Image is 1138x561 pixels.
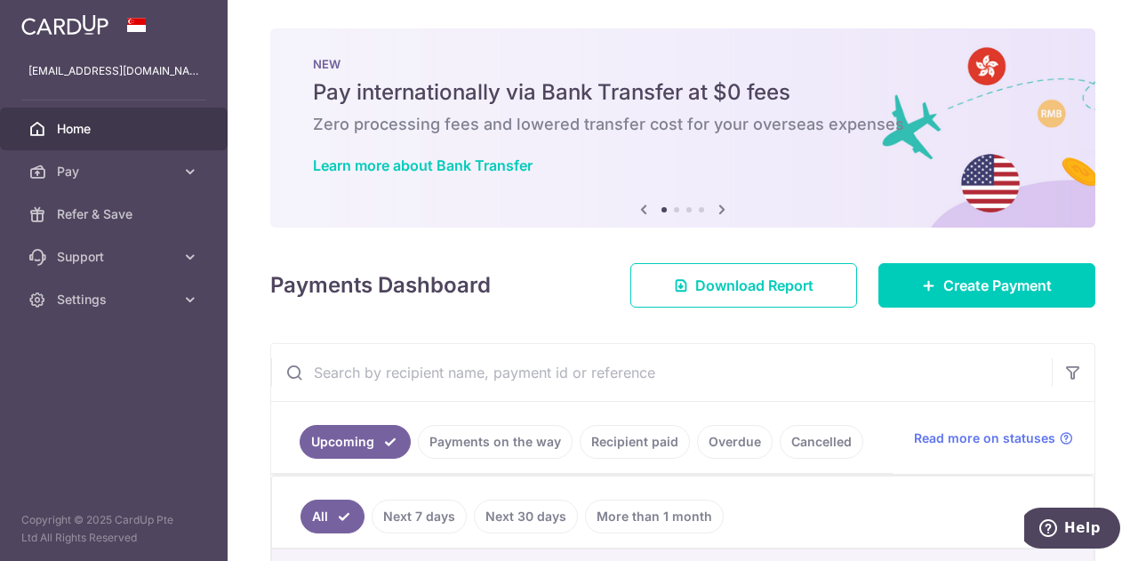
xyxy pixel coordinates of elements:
[57,291,174,309] span: Settings
[878,263,1095,308] a: Create Payment
[271,344,1052,401] input: Search by recipient name, payment id or reference
[313,114,1053,135] h6: Zero processing fees and lowered transfer cost for your overseas expenses
[57,205,174,223] span: Refer & Save
[914,429,1055,447] span: Read more on statuses
[585,500,724,533] a: More than 1 month
[301,500,365,533] a: All
[695,275,813,296] span: Download Report
[270,269,491,301] h4: Payments Dashboard
[474,500,578,533] a: Next 30 days
[914,429,1073,447] a: Read more on statuses
[580,425,690,459] a: Recipient paid
[270,28,1095,228] img: Bank transfer banner
[372,500,467,533] a: Next 7 days
[313,156,533,174] a: Learn more about Bank Transfer
[21,14,108,36] img: CardUp
[943,275,1052,296] span: Create Payment
[697,425,773,459] a: Overdue
[28,62,199,80] p: [EMAIL_ADDRESS][DOMAIN_NAME]
[780,425,863,459] a: Cancelled
[57,248,174,266] span: Support
[418,425,573,459] a: Payments on the way
[313,57,1053,71] p: NEW
[630,263,857,308] a: Download Report
[1024,508,1120,552] iframe: Opens a widget where you can find more information
[57,120,174,138] span: Home
[300,425,411,459] a: Upcoming
[313,78,1053,107] h5: Pay internationally via Bank Transfer at $0 fees
[57,163,174,180] span: Pay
